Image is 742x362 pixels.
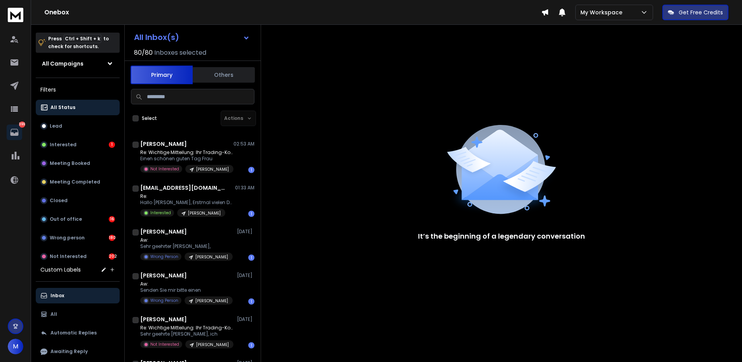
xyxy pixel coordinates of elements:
[8,339,23,354] button: M
[233,141,254,147] p: 02:53 AM
[140,281,233,287] p: Aw:
[188,210,221,216] p: [PERSON_NAME]
[109,142,115,148] div: 1
[248,298,254,305] div: 1
[50,142,77,148] p: Interested
[36,307,120,322] button: All
[150,254,178,260] p: Wrong Person
[50,179,100,185] p: Meeting Completed
[140,243,233,249] p: Sehr geehrter [PERSON_NAME],
[195,298,228,304] p: [PERSON_NAME]
[248,342,254,348] div: 1
[36,137,120,152] button: Interested1
[662,5,728,20] button: Get Free Credits
[196,166,229,172] p: [PERSON_NAME]
[140,149,233,156] p: Re: Wichtige Mitteilung: Ihr Trading-Konto
[128,29,256,45] button: All Inbox(s)
[248,255,254,261] div: 1
[237,229,254,235] p: [DATE]
[140,237,233,243] p: Aw:
[248,167,254,173] div: 1
[44,8,541,17] h1: Onebox
[7,125,22,140] a: 399
[140,184,226,192] h1: [EMAIL_ADDRESS][DOMAIN_NAME]
[150,210,171,216] p: Interested
[109,253,115,260] div: 202
[679,9,723,16] p: Get Free Credits
[237,316,254,322] p: [DATE]
[150,341,179,347] p: Not Interested
[48,35,109,50] p: Press to check for shortcuts.
[36,344,120,359] button: Awaiting Reply
[140,193,233,199] p: Re:
[134,48,153,57] span: 80 / 80
[131,66,193,84] button: Primary
[109,235,115,241] div: 180
[8,8,23,22] img: logo
[140,287,233,293] p: Senden Sie mir bitte einen
[19,121,25,128] p: 399
[36,156,120,171] button: Meeting Booked
[196,342,229,348] p: [PERSON_NAME]
[51,104,75,111] p: All Status
[36,193,120,208] button: Closed
[140,199,233,206] p: Hallo [PERSON_NAME], Erstmal vielen Dank
[580,9,625,16] p: My Workspace
[50,160,90,166] p: Meeting Booked
[36,230,120,246] button: Wrong person180
[193,66,255,83] button: Others
[51,311,57,317] p: All
[140,325,233,331] p: Re: Wichtige Mitteilung: Ihr Trading-Konto
[109,216,115,222] div: 16
[50,216,82,222] p: Out of office
[36,288,120,303] button: Inbox
[154,48,206,57] h3: Inboxes selected
[140,140,187,148] h1: [PERSON_NAME]
[140,272,187,279] h1: [PERSON_NAME]
[140,228,187,236] h1: [PERSON_NAME]
[50,197,68,204] p: Closed
[142,115,157,121] label: Select
[140,156,233,162] p: Einen schönen guten Tag Frau
[64,34,101,43] span: Ctrl + Shift + k
[51,293,64,299] p: Inbox
[140,331,233,337] p: Sehr geehrte [PERSON_NAME], ich
[36,174,120,190] button: Meeting Completed
[51,330,97,336] p: Automatic Replies
[36,249,120,264] button: Not Interested202
[36,211,120,227] button: Out of office16
[36,325,120,341] button: Automatic Replies
[140,315,187,323] h1: [PERSON_NAME]
[36,118,120,134] button: Lead
[418,231,585,242] p: It’s the beginning of a legendary conversation
[51,348,88,355] p: Awaiting Reply
[36,100,120,115] button: All Status
[237,272,254,279] p: [DATE]
[50,123,62,129] p: Lead
[36,56,120,71] button: All Campaigns
[50,253,87,260] p: Not Interested
[36,84,120,95] h3: Filters
[235,185,254,191] p: 01:33 AM
[248,211,254,217] div: 1
[150,298,178,303] p: Wrong Person
[40,266,81,274] h3: Custom Labels
[150,166,179,172] p: Not Interested
[195,254,228,260] p: [PERSON_NAME]
[134,33,179,41] h1: All Inbox(s)
[42,60,84,68] h1: All Campaigns
[50,235,85,241] p: Wrong person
